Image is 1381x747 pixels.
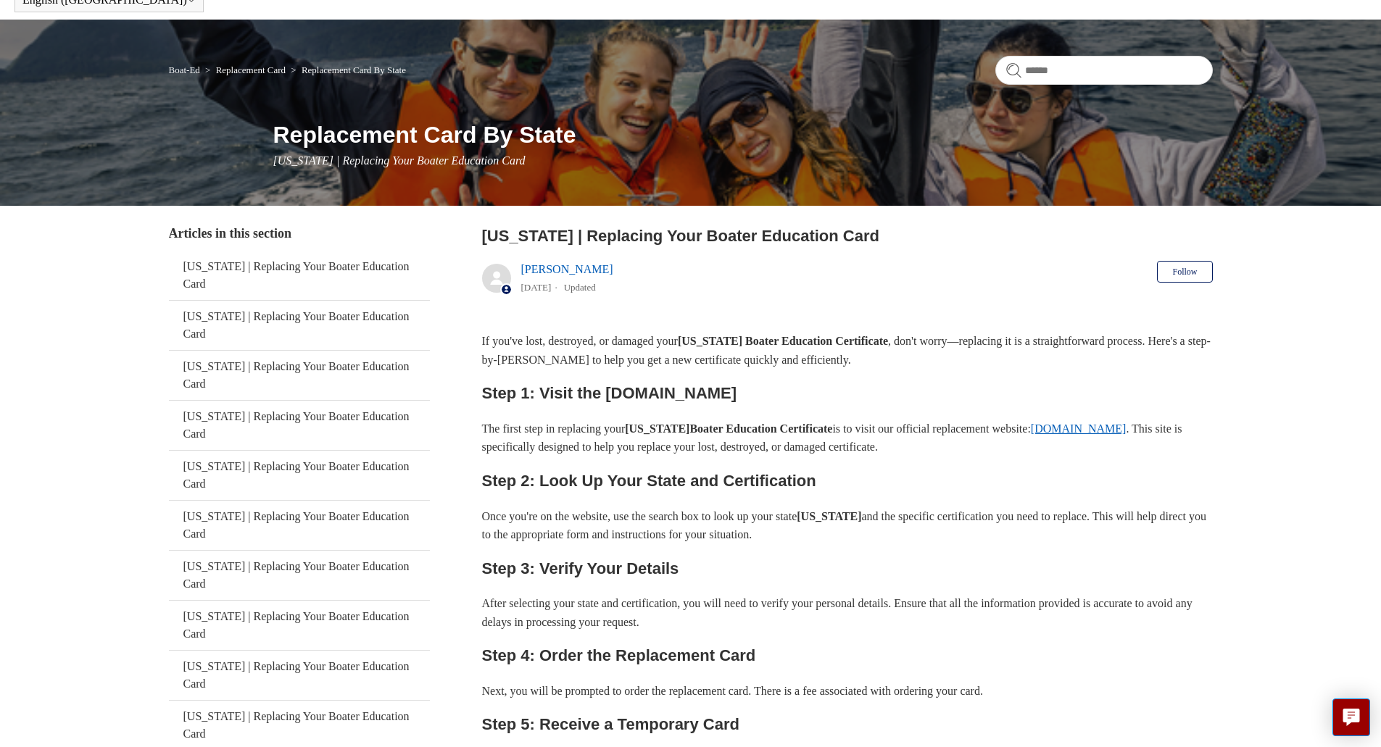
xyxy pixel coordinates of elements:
strong: [US_STATE] Boater Education Certificate [678,335,888,347]
h2: Kentucky | Replacing Your Boater Education Card [482,224,1213,248]
h2: Step 3: Verify Your Details [482,556,1213,581]
time: 05/22/2024, 10:40 [521,282,552,293]
button: Live chat [1332,698,1370,736]
a: [US_STATE] | Replacing Your Boater Education Card [169,301,430,350]
li: Replacement Card By State [288,64,406,75]
p: The first step in replacing your is to visit our official replacement website: . This site is spe... [482,420,1213,456]
a: [US_STATE] | Replacing Your Boater Education Card [169,551,430,600]
h1: Replacement Card By State [273,117,1213,152]
strong: [US_STATE] [797,510,861,522]
a: Replacement Card [216,64,286,75]
span: Articles in this section [169,226,291,241]
a: [US_STATE] | Replacing Your Boater Education Card [169,351,430,400]
li: Replacement Card [202,64,288,75]
li: Boat-Ed [169,64,203,75]
a: [PERSON_NAME] [521,263,613,275]
a: [US_STATE] | Replacing Your Boater Education Card [169,401,430,450]
a: [US_STATE] | Replacing Your Boater Education Card [169,451,430,500]
li: Updated [564,282,596,293]
a: [US_STATE] | Replacing Your Boater Education Card [169,601,430,650]
p: Once you're on the website, use the search box to look up your state and the specific certificati... [482,507,1213,544]
a: Boat-Ed [169,64,200,75]
p: After selecting your state and certification, you will need to verify your personal details. Ensu... [482,594,1213,631]
p: If you've lost, destroyed, or damaged your , don't worry—replacing it is a straightforward proces... [482,332,1213,369]
a: Replacement Card By State [302,64,406,75]
a: [DOMAIN_NAME] [1031,422,1127,435]
strong: [US_STATE] [625,422,689,435]
a: [US_STATE] | Replacing Your Boater Education Card [169,501,430,550]
h2: Step 4: Order the Replacement Card [482,643,1213,668]
a: [US_STATE] | Replacing Your Boater Education Card [169,651,430,700]
p: Next, you will be prompted to order the replacement card. There is a fee associated with ordering... [482,682,1213,701]
strong: Boater Education Certificate [689,422,832,435]
input: Search [995,56,1213,85]
h2: Step 2: Look Up Your State and Certification [482,468,1213,493]
a: [US_STATE] | Replacing Your Boater Education Card [169,251,430,300]
h2: Step 1: Visit the [DOMAIN_NAME] [482,380,1213,406]
h2: Step 5: Receive a Temporary Card [482,711,1213,737]
span: [US_STATE] | Replacing Your Boater Education Card [273,154,526,167]
button: Follow Article [1157,261,1212,283]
